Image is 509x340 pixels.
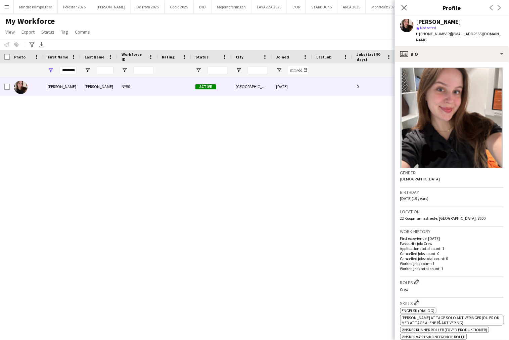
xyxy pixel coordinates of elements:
[38,41,46,49] app-action-btn: Export XLSX
[337,0,366,13] button: ARLA 2025
[288,66,308,74] input: Joined Filter Input
[400,189,504,195] h3: Birthday
[14,81,28,94] img: Marianne Thomsen
[402,334,465,339] span: Ønsker værts/konferencie rolle
[402,308,435,313] span: Engelsk (dialog)
[400,68,504,168] img: Crew avatar or photo
[41,29,54,35] span: Status
[19,28,37,36] a: Export
[251,0,287,13] button: LAVAZZA 2025
[134,66,154,74] input: Workforce ID Filter Input
[212,0,251,13] button: Mejeriforeningen
[118,77,158,96] div: NY50
[357,52,384,62] span: Jobs (last 90 days)
[276,54,289,59] span: Joined
[61,29,68,35] span: Tag
[400,170,504,176] h3: Gender
[28,41,36,49] app-action-btn: Advanced filters
[97,66,113,74] input: Last Name Filter Input
[91,0,131,13] button: [PERSON_NAME]
[48,67,54,73] button: Open Filter Menu
[39,28,57,36] a: Status
[3,28,17,36] a: View
[14,54,26,59] span: Photo
[395,3,509,12] h3: Profile
[5,29,15,35] span: View
[236,67,242,73] button: Open Filter Menu
[402,315,500,325] span: [PERSON_NAME] at tage solo aktiveringer (Du er ok med at tage alene på aktivering)
[195,54,209,59] span: Status
[194,0,212,13] button: BYD
[207,66,228,74] input: Status Filter Input
[75,29,90,35] span: Comms
[402,327,488,332] span: Ønsker runner roller (fx ved produktioner)
[416,31,451,36] span: t. [PHONE_NUMBER]
[400,176,440,181] span: [DEMOGRAPHIC_DATA]
[400,196,429,201] span: [DATE] (19 years)
[400,251,504,256] p: Cancelled jobs count: 0
[306,0,337,13] button: STARBUCKS
[60,66,77,74] input: First Name Filter Input
[232,77,272,96] div: [GEOGRAPHIC_DATA]
[400,266,504,271] p: Worked jobs total count: 1
[81,77,118,96] div: [PERSON_NAME]
[287,0,306,13] button: L'OR
[122,67,128,73] button: Open Filter Menu
[400,287,409,292] span: Crew
[400,261,504,266] p: Worked jobs count: 1
[366,0,403,13] button: Mondeléz 2025
[195,84,216,89] span: Active
[420,25,436,30] span: Not rated
[21,29,35,35] span: Export
[353,77,396,96] div: 0
[400,228,504,235] h3: Work history
[44,77,81,96] div: [PERSON_NAME]
[58,0,91,13] button: Polestar 2025
[248,66,268,74] input: City Filter Input
[122,52,146,62] span: Workforce ID
[14,0,58,13] button: Mindre kampagner
[272,77,312,96] div: [DATE]
[400,279,504,286] h3: Roles
[400,299,504,306] h3: Skills
[165,0,194,13] button: Cocio 2025
[276,67,282,73] button: Open Filter Menu
[85,67,91,73] button: Open Filter Menu
[416,31,501,42] span: | [EMAIL_ADDRESS][DOMAIN_NAME]
[162,54,175,59] span: Rating
[72,28,93,36] a: Comms
[236,54,243,59] span: City
[400,236,504,241] p: First experience: [DATE]
[416,19,461,25] div: [PERSON_NAME]
[400,216,486,221] span: 22 Koopmannsstræde, [GEOGRAPHIC_DATA], 8600
[400,246,504,251] p: Applications total count: 1
[400,209,504,215] h3: Location
[316,54,331,59] span: Last job
[400,256,504,261] p: Cancelled jobs total count: 0
[131,0,165,13] button: Dagrofa 2025
[395,46,509,62] div: Bio
[195,67,201,73] button: Open Filter Menu
[5,16,55,26] span: My Workforce
[48,54,68,59] span: First Name
[58,28,71,36] a: Tag
[400,241,504,246] p: Favourite job: Crew
[85,54,104,59] span: Last Name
